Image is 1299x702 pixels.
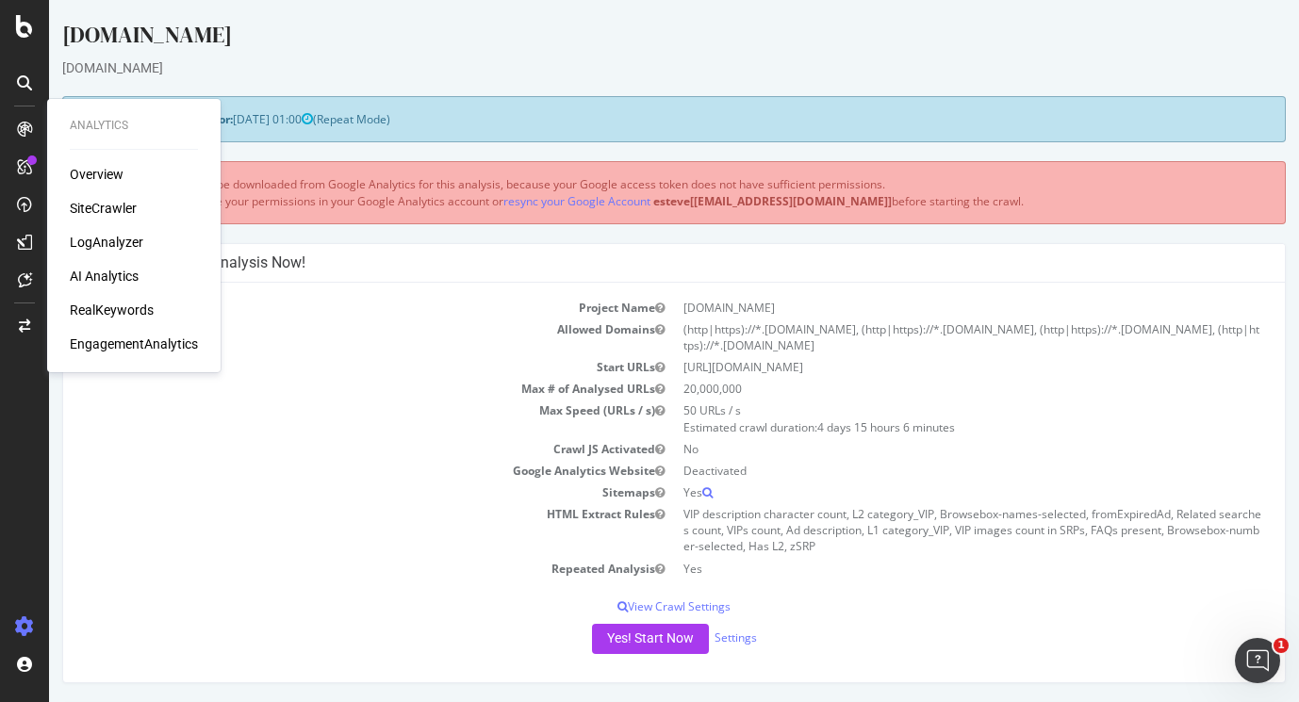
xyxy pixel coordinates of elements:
a: AI Analytics [70,267,139,286]
a: LogAnalyzer [70,233,143,252]
a: Overview [70,165,123,184]
td: [DOMAIN_NAME] [625,297,1222,318]
td: VIP description character count, L2 category_VIP, Browsebox-names-selected, fromExpiredAd, Relate... [625,503,1222,557]
td: Yes [625,482,1222,503]
td: 20,000,000 [625,378,1222,400]
a: SiteCrawler [70,199,137,218]
td: (http|https)://*.[DOMAIN_NAME], (http|https)://*.[DOMAIN_NAME], (http|https)://*.[DOMAIN_NAME], (... [625,318,1222,356]
div: (Repeat Mode) [13,96,1237,142]
iframe: Intercom live chat [1235,638,1280,683]
span: [DATE] 01:00 [184,111,264,127]
td: Max # of Analysed URLs [28,378,625,400]
td: Google Analytics Website [28,460,625,482]
b: esteve[[EMAIL_ADDRESS][DOMAIN_NAME]] [604,193,843,209]
td: Yes [625,558,1222,580]
a: resync your Google Account [454,193,601,209]
td: Repeated Analysis [28,558,625,580]
td: Project Name [28,297,625,318]
div: [DOMAIN_NAME] [13,19,1237,58]
button: Yes! Start Now [543,624,660,654]
span: 4 days 15 hours 6 minutes [768,419,906,435]
strong: Next Launch Scheduled for: [28,111,184,127]
div: Visit information will not be downloaded from Google Analytics for this analysis, because your Go... [13,161,1237,223]
td: HTML Extract Rules [28,503,625,557]
td: Deactivated [625,460,1222,482]
div: Analytics [70,118,198,134]
a: EngagementAnalytics [70,335,198,353]
td: Allowed Domains [28,318,625,356]
td: Max Speed (URLs / s) [28,400,625,437]
td: Sitemaps [28,482,625,503]
a: Settings [666,629,708,645]
p: View Crawl Settings [28,598,1222,614]
span: 1 [1274,638,1289,653]
a: RealKeywords [70,301,154,319]
h4: Configure your New Analysis Now! [28,253,1222,272]
td: Start URLs [28,356,625,378]
div: [DOMAIN_NAME] [13,58,1237,77]
td: [URL][DOMAIN_NAME] [625,356,1222,378]
td: 50 URLs / s Estimated crawl duration: [625,400,1222,437]
td: Crawl JS Activated [28,438,625,460]
td: No [625,438,1222,460]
